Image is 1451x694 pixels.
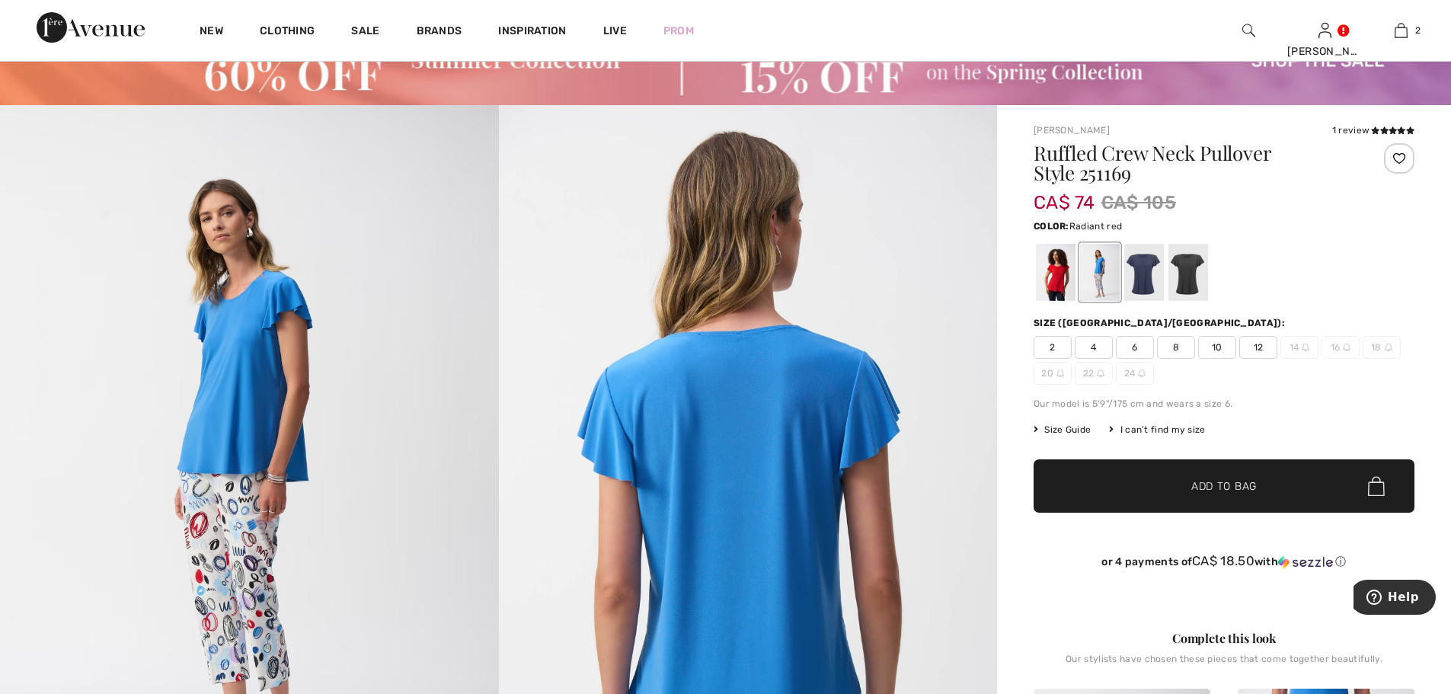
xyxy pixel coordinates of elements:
div: Midnight Blue [1124,244,1164,301]
a: Brands [417,24,462,40]
span: 2 [1034,336,1072,359]
a: Clothing [260,24,315,40]
img: Bag.svg [1368,476,1385,496]
img: ring-m.svg [1056,369,1064,377]
div: or 4 payments ofCA$ 18.50withSezzle Click to learn more about Sezzle [1034,554,1414,574]
div: Our model is 5'9"/175 cm and wears a size 6. [1034,397,1414,411]
span: 22 [1075,362,1113,385]
img: My Bag [1395,21,1408,40]
span: CA$ 105 [1101,189,1176,216]
img: ring-m.svg [1138,369,1146,377]
span: 12 [1239,336,1277,359]
div: I can't find my size [1109,423,1205,437]
h1: Ruffled Crew Neck Pullover Style 251169 [1034,143,1351,183]
div: [PERSON_NAME] [1287,43,1362,59]
span: 20 [1034,362,1072,385]
img: ring-m.svg [1302,344,1309,351]
a: Live [603,23,627,39]
span: CA$ 18.50 [1192,553,1254,568]
div: Radiant red [1036,244,1075,301]
span: 2 [1415,24,1421,37]
img: ring-m.svg [1097,369,1104,377]
span: 4 [1075,336,1113,359]
img: ring-m.svg [1343,344,1350,351]
span: 10 [1198,336,1236,359]
span: 8 [1157,336,1195,359]
span: Radiant red [1069,221,1122,232]
span: Inspiration [498,24,566,40]
span: 14 [1280,336,1318,359]
span: 18 [1363,336,1401,359]
span: Size Guide [1034,423,1091,437]
a: Sale [351,24,379,40]
img: My Info [1318,21,1331,40]
div: Our stylists have chosen these pieces that come together beautifully. [1034,654,1414,676]
a: 2 [1363,21,1438,40]
span: 24 [1116,362,1154,385]
iframe: Opens a widget where you can find more information [1354,580,1436,618]
a: [PERSON_NAME] [1034,125,1110,136]
button: Add to Bag [1034,459,1414,513]
span: 16 [1322,336,1360,359]
div: or 4 payments of with [1034,554,1414,569]
div: Size ([GEOGRAPHIC_DATA]/[GEOGRAPHIC_DATA]): [1034,316,1288,330]
img: Sezzle [1278,555,1333,569]
a: New [200,24,223,40]
div: 1 review [1332,123,1414,137]
div: Black [1168,244,1208,301]
a: Sign In [1318,23,1331,37]
img: ring-m.svg [1385,344,1392,351]
img: search the website [1242,21,1255,40]
span: Color: [1034,221,1069,232]
span: 6 [1116,336,1154,359]
a: Prom [663,23,694,39]
div: Coastal blue [1080,244,1120,301]
span: Add to Bag [1191,478,1257,494]
div: Complete this look [1034,629,1414,648]
span: CA$ 74 [1034,177,1095,213]
img: 1ère Avenue [37,12,145,43]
